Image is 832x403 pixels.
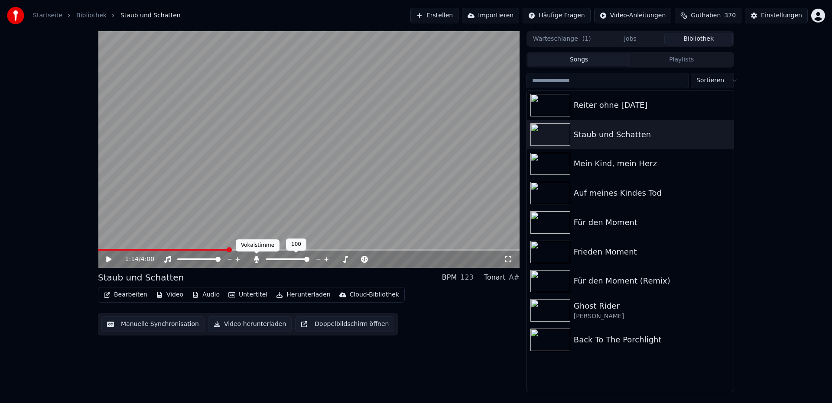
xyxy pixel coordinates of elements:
div: A# [509,272,519,283]
button: Jobs [596,33,665,45]
nav: breadcrumb [33,11,181,20]
div: Cloud-Bibliothek [350,290,399,299]
div: [PERSON_NAME] [574,312,730,321]
span: Guthaben [691,11,721,20]
button: Erstellen [410,8,458,23]
div: 100 [286,239,306,251]
div: / [125,255,146,264]
div: Einstellungen [761,11,802,20]
div: Back To The Porchlight [574,334,730,346]
a: Startseite [33,11,62,20]
div: Tonart [484,272,506,283]
span: ( 1 ) [582,35,591,43]
span: 4:00 [141,255,154,264]
button: Playlists [630,54,733,66]
span: 1:14 [125,255,139,264]
div: Staub und Schatten [574,129,730,141]
div: Für den Moment [574,216,730,229]
div: Ghost Rider [574,300,730,312]
div: Reiter ohne [DATE] [574,99,730,111]
button: Einstellungen [745,8,808,23]
button: Manuelle Synchronisation [101,316,205,332]
button: Häufige Fragen [523,8,591,23]
div: Auf meines Kindes Tod [574,187,730,199]
button: Warteschlange [528,33,596,45]
a: Bibliothek [76,11,107,20]
div: 123 [460,272,474,283]
button: Songs [528,54,630,66]
div: Vokalstimme [236,239,279,251]
div: Staub und Schatten [98,271,184,284]
img: youka [7,7,24,24]
button: Video [153,289,187,301]
div: Für den Moment (Remix) [574,275,730,287]
button: Video herunterladen [208,316,292,332]
button: Bearbeiten [100,289,151,301]
span: 370 [724,11,736,20]
button: Audio [188,289,223,301]
button: Doppelbildschirm öffnen [295,316,394,332]
div: Mein Kind, mein Herz [574,158,730,170]
span: Staub und Schatten [120,11,181,20]
button: Untertitel [225,289,271,301]
div: BPM [442,272,457,283]
span: Sortieren [696,76,724,85]
button: Herunterladen [273,289,334,301]
div: Frieden Moment [574,246,730,258]
button: Importieren [462,8,519,23]
button: Guthaben370 [675,8,741,23]
button: Video-Anleitungen [594,8,672,23]
button: Bibliothek [664,33,733,45]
